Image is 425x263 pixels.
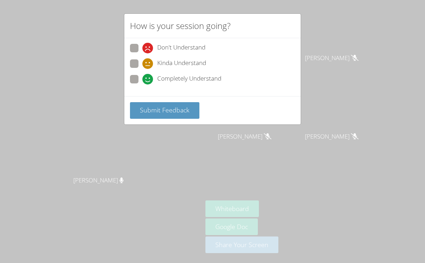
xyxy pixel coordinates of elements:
span: Kinda Understand [157,58,206,69]
span: Submit Feedback [140,106,189,114]
button: Submit Feedback [130,102,199,119]
span: Don't Understand [157,43,205,53]
span: Completely Understand [157,74,221,84]
h2: How is your session going? [130,19,231,32]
